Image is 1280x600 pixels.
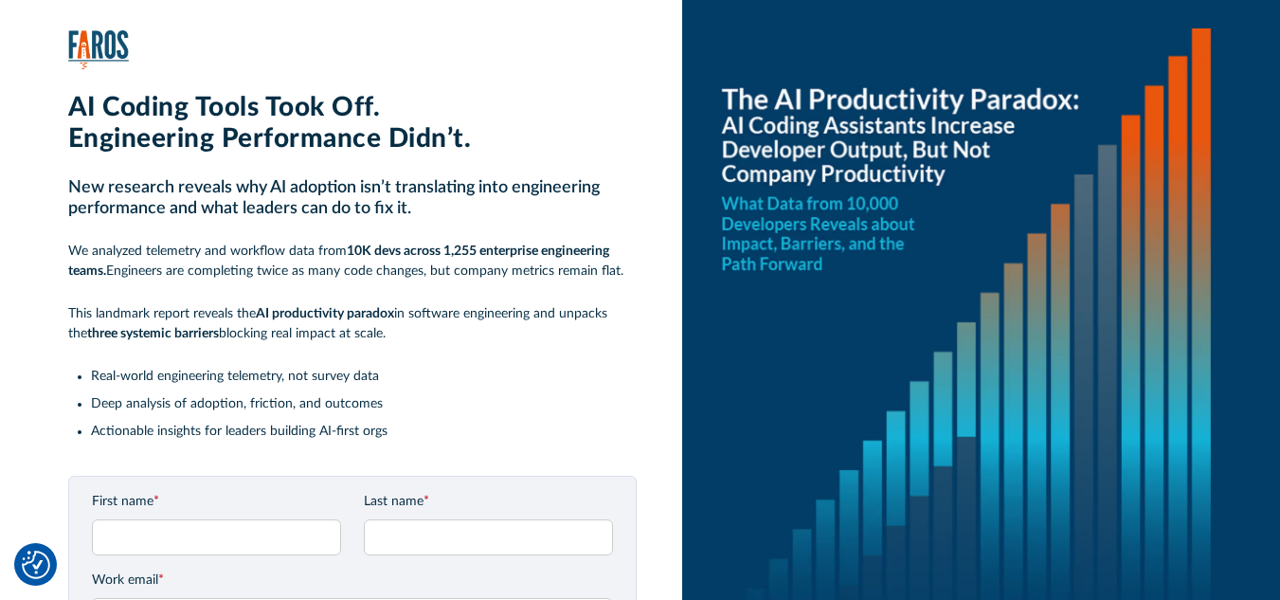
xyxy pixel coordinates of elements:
[92,571,613,591] label: Work email
[68,30,129,69] img: Faros Logo
[68,92,637,124] h1: AI Coding Tools Took Off.
[91,367,637,387] li: Real-world engineering telemetry, not survey data
[68,304,637,344] p: This landmark report reveals the in software engineering and unpacks the blocking real impact at ...
[22,551,50,579] button: Cookie Settings
[22,551,50,579] img: Revisit consent button
[91,394,637,414] li: Deep analysis of adoption, friction, and outcomes
[68,242,637,282] p: We analyzed telemetry and workflow data from Engineers are completing twice as many code changes,...
[68,123,637,155] h1: Engineering Performance Didn’t.
[256,307,394,320] strong: AI productivity paradox
[92,492,341,512] label: First name
[91,422,637,442] li: Actionable insights for leaders building AI-first orgs
[68,245,609,278] strong: 10K devs across 1,255 enterprise engineering teams.
[87,327,219,340] strong: three systemic barriers
[68,178,637,219] h2: New research reveals why AI adoption isn’t translating into engineering performance and what lead...
[364,492,613,512] label: Last name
